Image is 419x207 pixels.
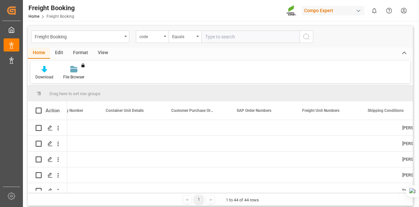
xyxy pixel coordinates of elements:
div: Press SPACE to select this row. [28,136,67,152]
div: Equals [172,32,194,40]
div: Compo Expert [301,6,364,15]
img: Screenshot%202023-09-29%20at%2010.02.21.png_1712312052.png [286,5,297,16]
span: Customer Purchase Order Numbers [171,108,215,113]
span: Freight Unit Numbers [302,108,339,113]
div: Home [28,48,50,59]
div: Edit [50,48,68,59]
button: search button [300,31,313,43]
input: Type to search [201,31,300,43]
span: Container Unit Details [106,108,144,113]
div: Press SPACE to select this row. [28,120,67,136]
button: Compo Expert [301,4,367,17]
div: code [139,32,162,40]
div: 1 to 44 of 44 rows [226,197,259,203]
button: open menu [169,31,201,43]
button: open menu [31,31,129,43]
div: Format [68,48,93,59]
div: Press SPACE to select this row. [28,167,67,183]
a: Home [28,14,39,19]
div: Press SPACE to select this row. [28,183,67,199]
div: View [93,48,113,59]
button: show 0 new notifications [367,3,382,18]
div: Freight Booking [28,3,75,13]
div: 1 [195,196,203,204]
div: Action [46,108,60,114]
button: open menu [136,31,169,43]
span: Drag here to set row groups [49,91,100,96]
span: SAP Order Numbers [237,108,271,113]
span: Shipping Conditions [368,108,404,113]
div: Press SPACE to select this row. [28,152,67,167]
div: Freight Booking [35,32,122,40]
button: Help Center [382,3,396,18]
div: Download [35,74,53,80]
